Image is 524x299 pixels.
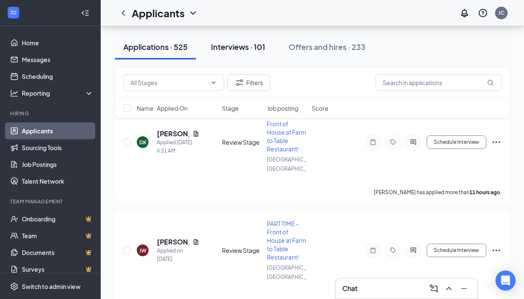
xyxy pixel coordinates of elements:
div: Applied on [DATE] [157,247,199,263]
div: Switch to admin view [22,282,81,291]
div: Interviews · 101 [211,42,265,52]
span: PART TIME - Front of House at Farm to Table Restaurant! [267,112,306,153]
a: SurveysCrown [22,261,94,278]
svg: Ellipses [491,245,501,255]
span: Name · Applied On [137,104,188,112]
span: [GEOGRAPHIC_DATA], [GEOGRAPHIC_DATA] [267,156,321,172]
h3: Chat [342,284,357,293]
a: Scheduling [22,68,94,85]
svg: ComposeMessage [429,283,439,294]
div: Review Stage [222,138,262,146]
div: DK [139,139,146,146]
svg: QuestionInfo [478,8,488,18]
button: Filter Filters [227,74,270,91]
svg: Ellipses [491,137,501,147]
span: Score [312,104,328,112]
h5: [PERSON_NAME] [157,237,189,247]
span: PART TIME - Front of House at Farm to Table Restaurant! [267,220,306,261]
button: ChevronUp [442,282,456,295]
div: Hiring [10,110,92,117]
svg: Minimize [459,283,469,294]
svg: Analysis [10,89,18,97]
div: Applications · 525 [123,42,188,52]
svg: Settings [10,282,18,291]
svg: Collapse [81,9,89,17]
button: Minimize [457,282,471,295]
h5: [PERSON_NAME] [157,129,189,138]
div: Applied [DATE] 6:51 AM [157,138,199,155]
a: Messages [22,51,94,68]
div: Review Stage [222,246,262,255]
svg: Note [368,247,378,254]
button: Schedule Interview [427,244,486,257]
div: JW [139,247,146,254]
a: Sourcing Tools [22,139,94,156]
button: ComposeMessage [427,282,441,295]
svg: ActiveChat [408,247,418,254]
svg: ActiveChat [408,139,418,146]
div: Reporting [22,89,94,97]
p: [PERSON_NAME] has applied more than . [374,189,501,196]
a: TeamCrown [22,227,94,244]
a: Applicants [22,122,94,139]
b: 11 hours ago [469,189,500,195]
input: Search in applications [375,74,501,91]
svg: Tag [388,139,398,146]
input: All Stages [130,78,207,87]
svg: Note [368,139,378,146]
svg: Document [193,239,199,245]
svg: Tag [388,247,398,254]
svg: ChevronLeft [118,8,128,18]
h1: Applicants [132,6,185,20]
svg: ChevronUp [444,283,454,294]
span: Job posting [267,104,298,112]
div: JC [498,9,504,16]
a: Job Postings [22,156,94,173]
button: Schedule Interview [427,135,486,149]
svg: ChevronDown [188,8,198,18]
div: Offers and hires · 233 [289,42,365,52]
a: OnboardingCrown [22,211,94,227]
svg: ChevronDown [210,79,217,86]
svg: WorkstreamLogo [9,8,18,17]
div: Open Intercom Messenger [495,270,516,291]
a: DocumentsCrown [22,244,94,261]
span: [GEOGRAPHIC_DATA], [GEOGRAPHIC_DATA] [267,265,321,280]
a: Talent Network [22,173,94,190]
span: Stage [222,104,239,112]
svg: Notifications [459,8,469,18]
svg: Document [193,130,199,137]
div: Team Management [10,198,92,205]
a: Home [22,34,94,51]
svg: MagnifyingGlass [487,79,494,86]
svg: Filter [235,78,245,88]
